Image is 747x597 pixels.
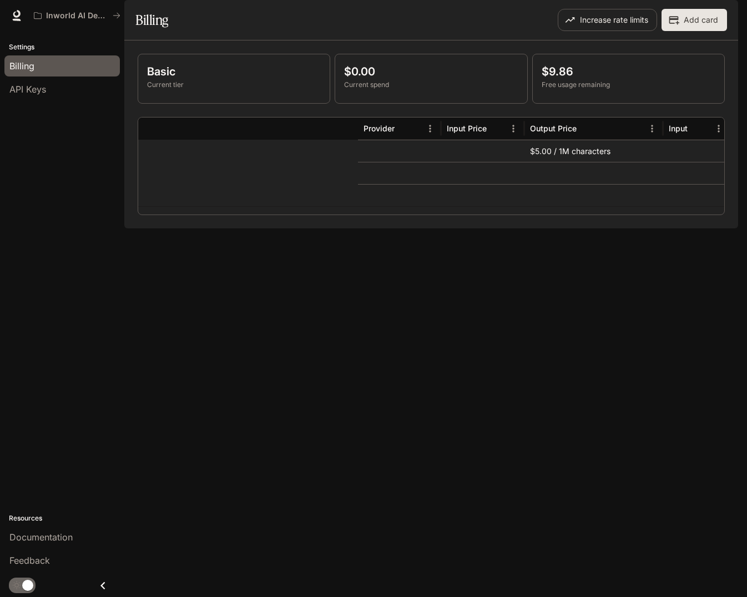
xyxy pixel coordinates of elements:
div: Output Price [530,124,577,133]
button: Add card [662,9,727,31]
button: Sort [396,120,412,137]
p: Inworld AI Demos [46,11,108,21]
button: Sort [488,120,504,137]
p: $0.00 [344,63,518,80]
div: Input Price [447,124,487,133]
button: Increase rate limits [558,9,657,31]
button: Menu [644,120,660,137]
p: $9.86 [542,63,715,80]
button: Menu [710,120,727,137]
button: Sort [689,120,705,137]
p: Free usage remaining [542,80,715,90]
div: Provider [364,124,395,133]
div: Input [669,124,688,133]
div: $5.00 / 1M characters [524,140,663,162]
p: Current tier [147,80,321,90]
p: Current spend [344,80,518,90]
button: Menu [422,120,438,137]
button: Sort [578,120,594,137]
button: All workspaces [29,4,125,27]
p: Basic [147,63,321,80]
h1: Billing [135,9,168,31]
button: Menu [505,120,522,137]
